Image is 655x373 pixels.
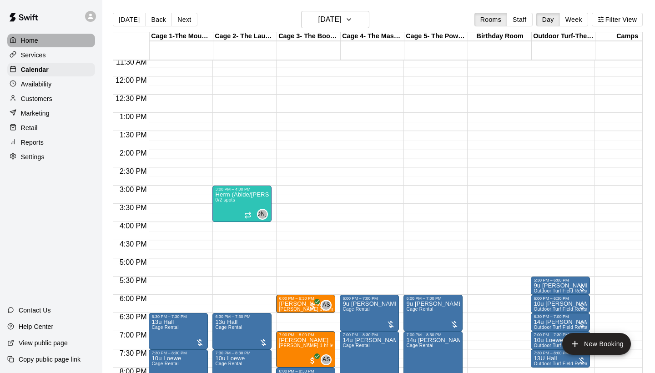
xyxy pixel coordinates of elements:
[404,32,468,41] div: Cage 5- The Power Alley
[322,301,330,310] span: AS
[151,325,178,330] span: Cage Rental
[145,13,172,26] button: Back
[403,295,463,331] div: 6:00 PM – 7:00 PM: 9u HUtchins Prac
[244,212,252,219] span: Recurring event
[321,300,332,311] div: Andy Schmid
[534,288,589,293] span: Outdoor Turf Field Rental
[343,296,396,301] div: 6:00 PM – 7:00 PM
[276,295,335,313] div: 6:00 PM – 6:30 PM: Tenley Quent
[212,313,272,349] div: 6:30 PM – 7:30 PM: 13u Hall
[215,325,242,330] span: Cage Rental
[212,186,272,222] div: 3:00 PM – 4:00 PM: Herm (Abide/Nellen
[343,307,369,312] span: Cage Rental
[341,32,404,41] div: Cage 4- The Mash Zone
[343,343,369,348] span: Cage Rental
[117,331,149,339] span: 7:00 PM
[114,58,149,66] span: 11:30 AM
[7,150,95,164] a: Settings
[117,258,149,266] span: 5:00 PM
[257,209,268,220] div: Jeremy Almaguer
[7,136,95,149] a: Reports
[21,109,50,118] p: Marketing
[19,338,68,348] p: View public page
[215,314,269,319] div: 6:30 PM – 7:30 PM
[21,138,44,147] p: Reports
[117,131,149,139] span: 1:30 PM
[21,50,46,60] p: Services
[19,306,51,315] p: Contact Us
[19,355,81,364] p: Copy public page link
[279,343,406,348] span: [PERSON_NAME] 1 hr lesson (Softball, Baseball, Football)
[151,361,178,366] span: Cage Rental
[117,277,149,284] span: 5:30 PM
[276,331,335,368] div: 7:00 PM – 8:00 PM: Paxton Quent
[507,13,533,26] button: Staff
[149,313,208,349] div: 6:30 PM – 7:30 PM: 13u Hall
[113,76,149,84] span: 12:00 PM
[151,314,205,319] div: 6:30 PM – 7:30 PM
[21,80,52,89] p: Availability
[7,92,95,106] a: Customers
[406,343,433,348] span: Cage Rental
[7,77,95,91] a: Availability
[7,121,95,135] a: Retail
[7,48,95,62] a: Services
[117,295,149,302] span: 6:00 PM
[321,354,332,365] div: Andy Schmid
[171,13,197,26] button: Next
[7,63,95,76] a: Calendar
[213,32,277,41] div: Cage 2- The Launch Pad
[318,13,342,26] h6: [DATE]
[150,32,213,41] div: Cage 1-The Mound Lab
[279,307,413,312] span: [PERSON_NAME] 30 min lesson (Softball, Baseball, Football)
[322,355,330,364] span: AS
[215,187,269,192] div: 3:00 PM – 4:00 PM
[534,296,587,301] div: 6:00 PM – 6:30 PM
[117,167,149,175] span: 2:30 PM
[279,296,333,301] div: 6:00 PM – 6:30 PM
[534,343,589,348] span: Outdoor Turf Field Rental
[532,32,595,41] div: Outdoor Turf-The Yard
[340,295,399,331] div: 6:00 PM – 7:00 PM: 9u HUtchins Prac
[117,186,149,193] span: 3:00 PM
[308,302,317,311] span: All customers have paid
[301,11,369,28] button: [DATE]
[531,277,590,295] div: 5:30 PM – 6:00 PM: 9u Hutchins Prac
[531,295,590,313] div: 6:00 PM – 6:30 PM: 10u Bruce
[531,313,590,331] div: 6:30 PM – 7:00 PM: 14u Ramirez
[536,13,560,26] button: Day
[117,149,149,157] span: 2:00 PM
[113,95,149,102] span: 12:30 PM
[531,331,590,349] div: 7:00 PM – 7:30 PM: 10u Loewe
[151,351,205,355] div: 7:30 PM – 8:30 PM
[19,322,53,331] p: Help Center
[324,300,332,311] span: Andy Schmid
[531,349,590,368] div: 7:30 PM – 8:00 PM: 13U Hall
[324,354,332,365] span: Andy Schmid
[406,296,460,301] div: 6:00 PM – 7:00 PM
[21,36,38,45] p: Home
[406,333,460,337] div: 7:00 PM – 8:30 PM
[117,240,149,248] span: 4:30 PM
[239,210,287,219] span: [PERSON_NAME]
[117,113,149,121] span: 1:00 PM
[562,333,631,355] button: add
[7,106,95,120] div: Marketing
[21,123,38,132] p: Retail
[534,278,587,282] div: 5:30 PM – 6:00 PM
[534,361,589,366] span: Outdoor Turf Field Rental
[534,314,587,319] div: 6:30 PM – 7:00 PM
[534,351,587,355] div: 7:30 PM – 8:00 PM
[21,94,52,103] p: Customers
[7,34,95,47] a: Home
[277,32,341,41] div: Cage 3- The Boom Box
[534,325,589,330] span: Outdoor Turf Field Rental
[261,209,268,220] span: Jeremy Almaguer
